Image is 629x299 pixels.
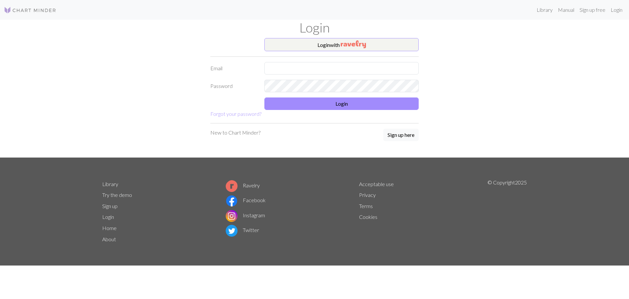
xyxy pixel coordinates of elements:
a: Sign up here [383,129,419,142]
a: Library [534,3,555,16]
a: Instagram [226,212,265,218]
img: Logo [4,6,56,14]
a: Login [608,3,625,16]
img: Facebook logo [226,195,238,207]
a: Manual [555,3,577,16]
a: Twitter [226,227,259,233]
img: Ravelry logo [226,180,238,192]
a: Try the demo [102,192,132,198]
h1: Login [98,20,531,35]
a: Sign up free [577,3,608,16]
button: Loginwith [264,38,419,51]
p: New to Chart Minder? [210,129,260,137]
button: Login [264,97,419,110]
a: Library [102,181,118,187]
a: Acceptable use [359,181,394,187]
a: Ravelry [226,182,260,188]
label: Password [206,80,260,92]
a: Forgot your password? [210,111,261,117]
p: © Copyright 2025 [487,179,527,245]
label: Email [206,62,260,75]
a: Sign up [102,203,118,209]
img: Instagram logo [226,210,238,222]
a: Privacy [359,192,376,198]
a: About [102,236,116,242]
a: Home [102,225,117,231]
img: Ravelry [341,40,366,48]
a: Cookies [359,214,377,220]
a: Terms [359,203,373,209]
a: Facebook [226,197,266,203]
a: Login [102,214,114,220]
img: Twitter logo [226,225,238,237]
button: Sign up here [383,129,419,141]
